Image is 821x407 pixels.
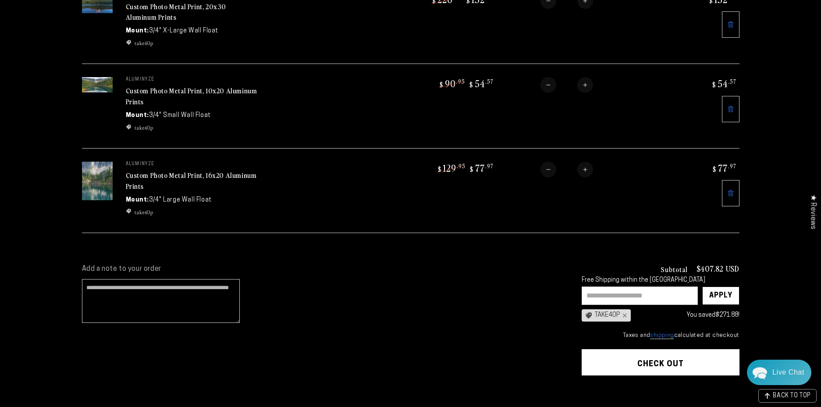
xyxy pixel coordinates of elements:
[556,162,577,177] input: Quantity for Custom Photo Metal Print, 16x20 Aluminum Prints
[126,170,257,191] a: Custom Photo Metal Print, 16x20 Aluminum Prints
[582,277,739,284] div: Free Shipping within the [GEOGRAPHIC_DATA]
[728,162,736,170] sup: .97
[773,393,811,399] span: BACK TO TOP
[82,77,113,92] img: 10"x20" Rectangle White Glossy Aluminyzed Photo
[772,360,804,385] div: Contact Us Directly
[635,310,739,321] div: You saved !
[126,162,257,167] p: aluminyze
[722,96,739,122] a: Remove 10"x20" Rectangle White Glossy Aluminyzed Photo
[711,77,736,89] bdi: 54
[468,77,494,89] bdi: 54
[149,195,212,205] dd: 3/4" Large Wall Float
[804,188,821,236] div: Click to open Judge.me floating reviews tab
[470,165,474,173] span: $
[457,162,466,170] sup: .95
[126,39,257,47] li: take40p
[469,162,494,174] bdi: 77
[437,162,466,174] bdi: 129
[697,265,739,273] p: $407.82 USD
[126,124,257,131] li: take40p
[722,11,739,38] a: Remove 20"x30" Rectangle White Glossy Aluminyzed Photo
[712,80,716,89] span: $
[715,312,738,319] span: $271.88
[582,349,739,375] button: Check out
[149,26,218,35] dd: 3/4" X-Large Wall Float
[711,162,736,174] bdi: 77
[440,80,444,89] span: $
[469,80,473,89] span: $
[126,77,257,82] p: aluminyze
[126,85,257,106] a: Custom Photo Metal Print, 10x20 Aluminum Prints
[126,111,149,120] dt: Mount:
[126,39,257,47] ul: Discount
[438,165,442,173] span: $
[747,360,811,385] div: Chat widget toggle
[82,162,113,200] img: 16"x20" Rectangle White Glossy Aluminyzed Photo
[126,208,257,216] li: take40p
[661,265,688,273] h3: Subtotal
[126,208,257,216] ul: Discount
[556,77,577,93] input: Quantity for Custom Photo Metal Print, 10x20 Aluminum Prints
[582,309,631,322] div: TAKE40P
[126,195,149,205] dt: Mount:
[126,124,257,131] ul: Discount
[728,78,736,85] sup: .57
[485,162,494,170] sup: .97
[82,265,564,274] label: Add a note to your order
[650,333,674,339] a: shipping
[456,78,465,85] sup: .95
[722,180,739,206] a: Remove 16"x20" Rectangle White Glossy Aluminyzed Photo
[620,312,627,319] div: ×
[709,287,732,304] div: Apply
[713,165,717,173] span: $
[485,78,494,85] sup: .57
[126,1,227,22] a: Custom Photo Metal Print, 20x30 Aluminum Prints
[438,77,465,89] bdi: 90
[126,26,149,35] dt: Mount:
[582,331,739,340] small: Taxes and calculated at checkout
[149,111,211,120] dd: 3/4" Small Wall Float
